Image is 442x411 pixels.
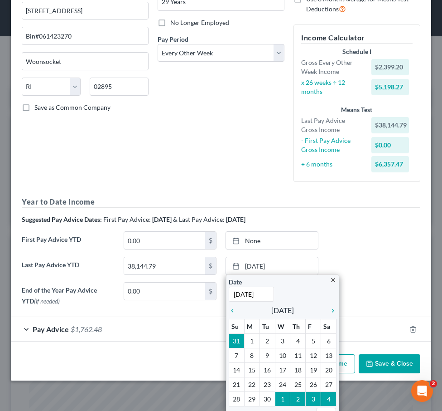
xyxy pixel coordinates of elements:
[371,137,409,153] div: $0.00
[170,19,229,26] span: No Longer Employed
[244,391,259,406] td: 29
[330,274,336,285] a: close
[321,319,336,333] th: Sa
[306,377,321,391] td: 26
[244,319,259,333] th: M
[124,232,205,249] input: 0.00
[371,117,409,133] div: $38,144.79
[430,380,437,387] span: 2
[173,215,225,223] span: & Last Pay Advice:
[17,231,119,257] label: First Pay Advice YTD
[205,232,216,249] div: $
[297,160,367,169] div: ÷ 6 months
[297,116,367,134] div: Last Pay Advice Gross Income
[90,78,149,96] input: Enter zip...
[22,215,102,223] strong: Suggested Pay Advice Dates:
[275,391,290,406] td: 1
[306,319,321,333] th: F
[226,215,245,223] strong: [DATE]
[359,354,420,373] button: Save & Close
[290,362,306,377] td: 18
[103,215,151,223] span: First Pay Advice:
[244,377,259,391] td: 22
[244,348,259,362] td: 8
[158,35,188,43] span: Pay Period
[271,305,294,316] span: [DATE]
[330,277,336,284] i: close
[297,78,367,96] div: x 26 weeks ÷ 12 months
[244,362,259,377] td: 15
[297,58,367,76] div: Gross Every Other Week Income
[306,391,321,406] td: 3
[275,333,290,348] td: 3
[244,333,259,348] td: 1
[22,2,148,20] input: Enter address...
[205,257,216,274] div: $
[290,377,306,391] td: 25
[371,156,409,172] div: $6,357.47
[275,319,290,333] th: W
[34,103,110,111] span: Save as Common Company
[22,27,148,44] input: Unit, Suite, etc...
[71,325,102,333] span: $1,762.48
[321,362,336,377] td: 20
[229,362,245,377] td: 14
[226,257,318,274] a: [DATE]
[411,380,433,402] iframe: Intercom live chat
[325,307,336,314] i: chevron_right
[17,257,119,282] label: Last Pay Advice YTD
[229,287,274,302] input: 1/1/2013
[259,333,275,348] td: 2
[290,319,306,333] th: Th
[371,59,409,75] div: $2,399.20
[259,348,275,362] td: 9
[226,232,318,249] a: None
[22,53,148,70] input: Enter city...
[259,319,275,333] th: Tu
[297,136,367,154] div: - First Pay Advice Gross Income
[325,305,336,316] a: chevron_right
[33,325,69,333] span: Pay Advice
[229,333,245,348] td: 31
[275,362,290,377] td: 17
[275,348,290,362] td: 10
[259,391,275,406] td: 30
[301,32,413,44] h5: Income Calculator
[259,377,275,391] td: 23
[229,277,242,287] label: Date
[290,348,306,362] td: 11
[259,362,275,377] td: 16
[17,282,119,309] label: End of the Year Pay Advice YTD
[321,391,336,406] td: 4
[229,319,245,333] th: Su
[306,333,321,348] td: 5
[306,348,321,362] td: 12
[306,362,321,377] td: 19
[124,257,205,274] input: 0.00
[321,348,336,362] td: 13
[229,307,240,314] i: chevron_left
[301,105,413,114] div: Means Test
[124,283,205,300] input: 0.00
[229,305,240,316] a: chevron_left
[371,79,409,95] div: $5,198.27
[34,297,60,305] span: (if needed)
[229,348,245,362] td: 7
[22,196,420,208] h5: Year to Date Income
[229,377,245,391] td: 21
[301,47,413,56] div: Schedule I
[321,333,336,348] td: 6
[152,215,172,223] strong: [DATE]
[290,333,306,348] td: 4
[321,377,336,391] td: 27
[229,391,245,406] td: 28
[205,283,216,300] div: $
[275,377,290,391] td: 24
[290,391,306,406] td: 2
